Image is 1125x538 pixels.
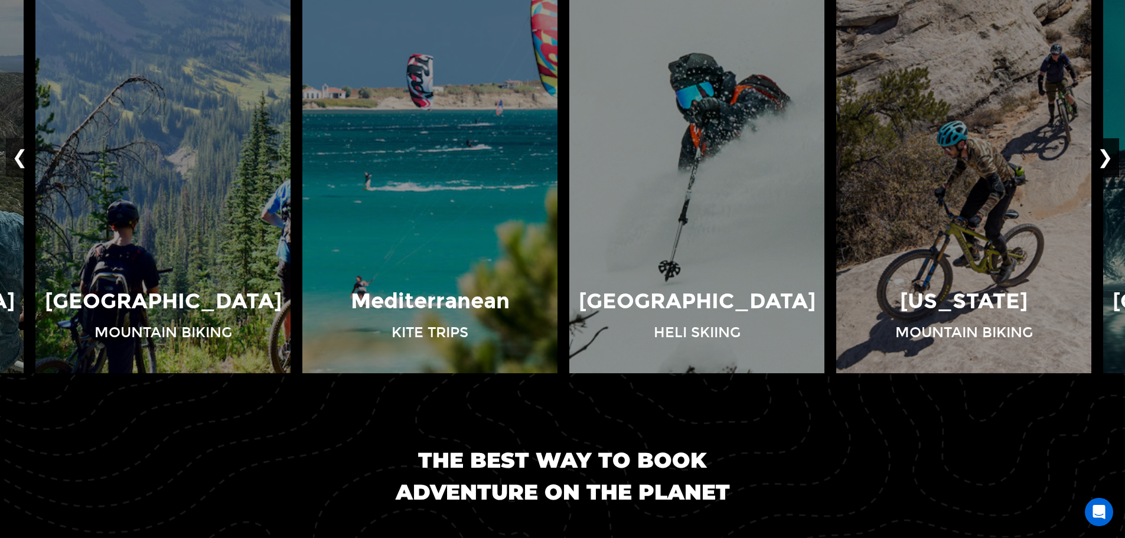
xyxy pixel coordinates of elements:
p: Mountain Biking [895,322,1033,343]
button: ❯ [1091,138,1119,177]
p: [GEOGRAPHIC_DATA] [45,286,282,317]
p: Mountain Biking [94,322,232,343]
h1: The best way to book adventure on the planet [356,444,769,508]
p: Kite Trips [392,322,468,343]
p: Mediterranean [351,286,510,317]
p: [GEOGRAPHIC_DATA] [579,286,816,317]
button: ❮ [6,138,34,177]
p: Heli Skiing [654,322,741,343]
p: [US_STATE] [900,286,1028,317]
div: Open Intercom Messenger [1085,498,1113,526]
